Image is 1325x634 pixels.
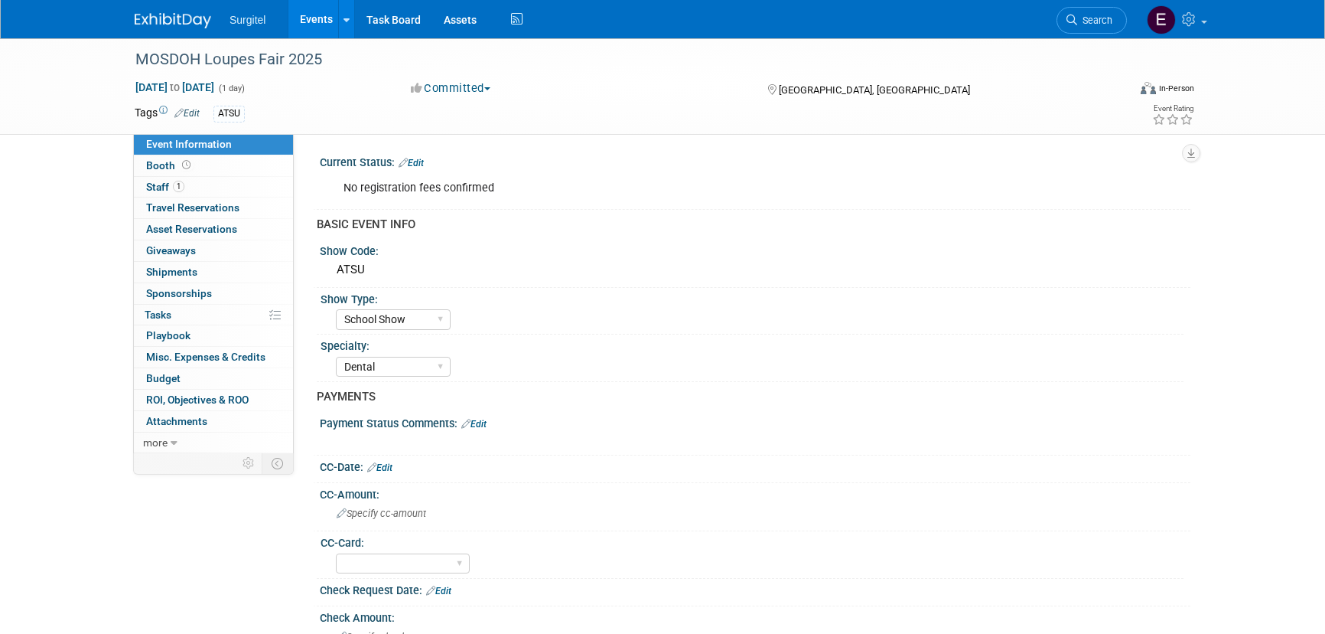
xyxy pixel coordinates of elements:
span: Specify cc-amount [337,508,426,519]
span: Event Information [146,138,232,150]
span: 1 [173,181,184,192]
div: ATSU [213,106,245,122]
span: ROI, Objectives & ROO [146,394,249,406]
span: [GEOGRAPHIC_DATA], [GEOGRAPHIC_DATA] [779,84,970,96]
td: Personalize Event Tab Strip [236,453,262,473]
a: Edit [399,158,424,168]
a: Asset Reservations [134,219,293,240]
a: ROI, Objectives & ROO [134,390,293,410]
div: Current Status: [320,151,1190,171]
span: Attachments [146,415,207,427]
div: Check Request Date: [320,579,1190,599]
span: Booth [146,159,194,172]
a: Event Information [134,134,293,155]
span: Staff [146,181,184,193]
div: CC-Amount: [320,483,1190,502]
div: Event Rating [1152,105,1193,113]
div: CC-Card: [321,531,1183,551]
span: to [168,81,182,93]
a: Playbook [134,325,293,346]
span: more [143,436,168,449]
a: Booth [134,155,293,176]
div: Specialty: [321,335,1183,354]
div: CC-Date: [320,456,1190,475]
span: Tasks [145,309,171,321]
span: Giveaways [146,244,196,257]
span: Playbook [146,329,190,342]
div: No registration fees confirmed [333,173,1022,204]
button: Committed [405,80,496,96]
span: Misc. Expenses & Credits [146,351,265,363]
a: Edit [367,462,392,473]
div: Payment Status Comments: [320,412,1190,432]
a: Edit [461,419,487,430]
div: Show Type: [321,288,1183,307]
span: Travel Reservations [146,201,239,214]
img: ExhibitDay [135,13,211,28]
a: Giveaways [134,240,293,261]
td: Tags [135,105,200,123]
a: Staff1 [134,177,293,198]
a: Tasks [134,305,293,325]
a: Shipments [134,262,293,283]
a: Attachments [134,411,293,432]
a: Misc. Expenses & Credits [134,347,293,368]
div: Event Format [1037,80,1194,103]
div: PAYMENTS [317,389,1179,405]
div: ATSU [331,258,1179,282]
div: BASIC EVENT INFO [317,217,1179,233]
td: Toggle Event Tabs [262,453,294,473]
img: Format-Inperson.png [1141,82,1156,94]
a: Budget [134,368,293,389]
a: Edit [174,108,200,119]
a: Sponsorships [134,283,293,304]
a: more [134,433,293,453]
span: Budget [146,372,181,384]
span: Asset Reservations [146,223,237,235]
span: [DATE] [DATE] [135,80,215,94]
span: Surgitel [230,14,265,26]
div: In-Person [1158,83,1194,94]
img: Event Coordinator [1147,5,1176,34]
span: Sponsorships [146,287,212,299]
a: Edit [426,586,451,596]
div: Check Amount: [320,606,1190,626]
a: Travel Reservations [134,198,293,218]
span: Search [1077,15,1112,26]
span: Shipments [146,266,197,278]
a: Search [1056,7,1127,34]
div: Show Code: [320,240,1190,259]
span: (1 day) [217,83,245,93]
div: MOSDOH Loupes Fair 2025 [130,46,1104,74]
span: Booth not reserved yet [179,159,194,171]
